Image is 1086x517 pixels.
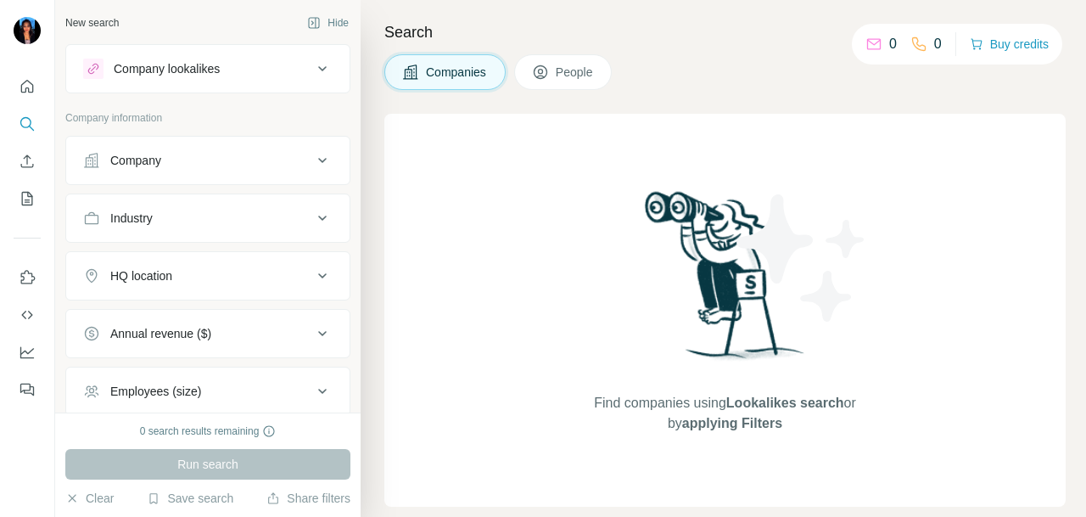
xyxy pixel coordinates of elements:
[66,198,350,239] button: Industry
[114,60,220,77] div: Company lookalikes
[66,313,350,354] button: Annual revenue ($)
[147,490,233,507] button: Save search
[14,262,41,293] button: Use Surfe on LinkedIn
[14,183,41,214] button: My lists
[725,182,878,334] img: Surfe Illustration - Stars
[266,490,350,507] button: Share filters
[65,110,350,126] p: Company information
[65,490,114,507] button: Clear
[14,17,41,44] img: Avatar
[637,187,814,376] img: Surfe Illustration - Woman searching with binoculars
[295,10,361,36] button: Hide
[970,32,1049,56] button: Buy credits
[682,416,782,430] span: applying Filters
[14,374,41,405] button: Feedback
[14,109,41,139] button: Search
[110,152,161,169] div: Company
[726,396,844,410] span: Lookalikes search
[140,424,277,439] div: 0 search results remaining
[66,256,350,296] button: HQ location
[110,267,172,284] div: HQ location
[66,140,350,181] button: Company
[14,146,41,177] button: Enrich CSV
[384,20,1066,44] h4: Search
[110,210,153,227] div: Industry
[14,337,41,368] button: Dashboard
[110,325,211,342] div: Annual revenue ($)
[65,15,119,31] div: New search
[14,300,41,330] button: Use Surfe API
[589,393,860,434] span: Find companies using or by
[110,383,201,400] div: Employees (size)
[14,71,41,102] button: Quick start
[66,371,350,412] button: Employees (size)
[556,64,595,81] span: People
[426,64,488,81] span: Companies
[934,34,942,54] p: 0
[889,34,897,54] p: 0
[66,48,350,89] button: Company lookalikes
